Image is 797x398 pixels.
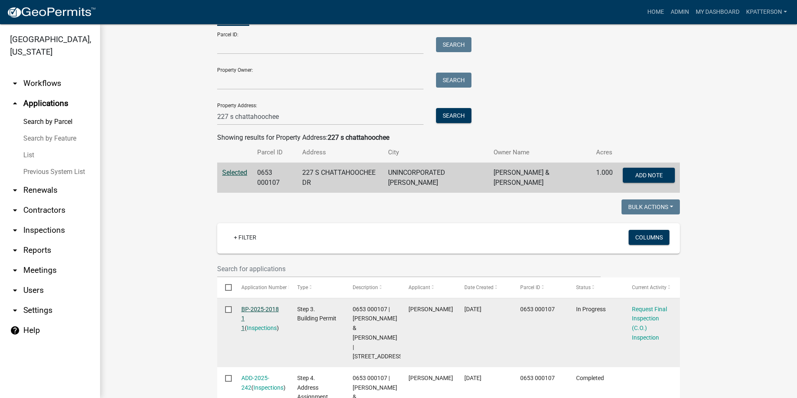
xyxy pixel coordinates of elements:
[297,163,383,193] td: 227 S CHATTAHOOCHEE DR
[353,306,404,360] span: 0653 000107 | ROBICHAUX JEAN-PAUL & CINDY | 227 S CHATTAHOOCHEE DR
[217,277,233,297] datatable-header-cell: Select
[624,277,680,297] datatable-header-cell: Current Activity
[10,98,20,108] i: arrow_drop_up
[227,230,263,245] a: + Filter
[489,143,591,162] th: Owner Name
[247,325,277,331] a: Inspections
[10,305,20,315] i: arrow_drop_down
[10,78,20,88] i: arrow_drop_down
[241,373,281,393] div: ( )
[10,265,20,275] i: arrow_drop_down
[632,285,667,290] span: Current Activity
[252,143,297,162] th: Parcel ID
[241,305,281,333] div: ( )
[520,306,555,312] span: 0653 000107
[629,230,669,245] button: Columns
[692,4,743,20] a: My Dashboard
[591,163,618,193] td: 1.000
[10,225,20,235] i: arrow_drop_down
[576,285,591,290] span: Status
[512,277,568,297] datatable-header-cell: Parcel ID
[253,384,283,391] a: Inspections
[409,285,430,290] span: Applicant
[383,143,489,162] th: City
[241,306,279,332] a: BP-2025-2018 1 1
[456,277,512,297] datatable-header-cell: Date Created
[591,143,618,162] th: Acres
[464,375,481,381] span: 02/26/2025
[436,73,471,88] button: Search
[297,143,383,162] th: Address
[222,169,247,176] a: Selected
[233,277,289,297] datatable-header-cell: Application Number
[576,375,604,381] span: Completed
[436,108,471,123] button: Search
[520,375,555,381] span: 0653 000107
[576,306,606,312] span: In Progress
[241,285,287,290] span: Application Number
[383,163,489,193] td: UNINCORPORATED [PERSON_NAME]
[401,277,456,297] datatable-header-cell: Applicant
[568,277,624,297] datatable-header-cell: Status
[241,375,269,391] a: ADD-2025-242
[10,285,20,295] i: arrow_drop_down
[632,306,667,341] a: Request Final Inspection (C.O.) Inspection
[353,285,378,290] span: Description
[623,168,675,183] button: Add Note
[409,306,453,312] span: Bill Wright
[743,4,790,20] a: KPATTERSON
[464,285,494,290] span: Date Created
[667,4,692,20] a: Admin
[297,285,308,290] span: Type
[217,133,680,143] div: Showing results for Property Address:
[622,199,680,214] button: Bulk Actions
[644,4,667,20] a: Home
[297,306,336,322] span: Step 3. Building Permit
[217,260,601,277] input: Search for applications
[489,163,591,193] td: [PERSON_NAME] & [PERSON_NAME]
[10,325,20,335] i: help
[289,277,345,297] datatable-header-cell: Type
[464,306,481,312] span: 02/26/2025
[409,375,453,381] span: Bill Wright
[635,172,662,179] span: Add Note
[328,134,389,141] strong: 227 s chattahoochee
[520,285,540,290] span: Parcel ID
[10,245,20,255] i: arrow_drop_down
[252,163,297,193] td: 0653 000107
[10,205,20,215] i: arrow_drop_down
[436,37,471,52] button: Search
[345,277,401,297] datatable-header-cell: Description
[10,185,20,195] i: arrow_drop_down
